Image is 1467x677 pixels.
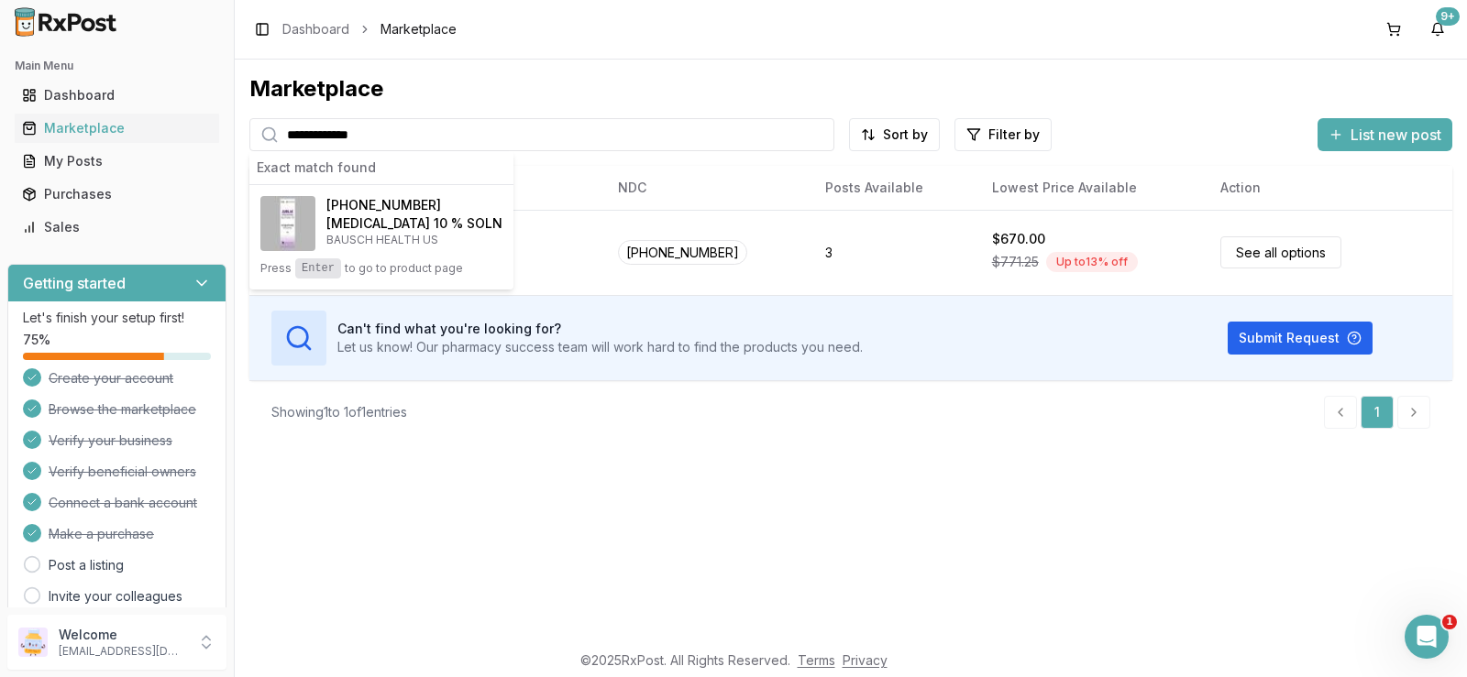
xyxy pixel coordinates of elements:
p: Let's finish your setup first! [23,309,211,327]
img: RxPost Logo [7,7,125,37]
a: Sales [15,211,219,244]
a: Purchases [15,178,219,211]
a: Invite your colleagues [49,587,182,606]
nav: pagination [1324,396,1430,429]
span: to go to product page [345,261,463,276]
span: Press [260,261,292,276]
a: Terms [798,652,835,668]
span: List new post [1351,124,1441,146]
nav: breadcrumb [282,20,457,38]
span: Marketplace [381,20,457,38]
th: Lowest Price Available [977,166,1206,210]
span: [PHONE_NUMBER] [618,240,747,265]
div: Purchases [22,185,212,203]
div: Sales [22,218,212,236]
span: 1 [1442,615,1457,629]
span: Filter by [988,126,1040,144]
span: Browse the marketplace [49,400,196,419]
div: 9+ [1436,7,1460,26]
img: Jublia 10 % SOLN [260,196,315,251]
h3: Getting started [23,272,126,294]
p: Let us know! Our pharmacy success team will work hard to find the products you need. [337,338,863,356]
button: Submit Request [1228,322,1373,355]
td: 3 [811,210,976,295]
div: Marketplace [22,119,212,137]
a: 1 [1361,396,1394,429]
button: Sales [7,213,226,242]
a: Post a listing [49,556,124,574]
th: Posts Available [811,166,976,210]
button: 9+ [1423,15,1452,44]
h3: Can't find what you're looking for? [337,320,863,338]
button: Dashboard [7,81,226,110]
button: Sort by [849,118,940,151]
button: Filter by [954,118,1052,151]
a: See all options [1220,236,1341,268]
a: Dashboard [282,20,349,38]
div: Dashboard [22,86,212,104]
h4: [MEDICAL_DATA] 10 % SOLN [326,214,502,233]
a: List new post [1318,127,1452,146]
a: Privacy [843,652,888,668]
p: BAUSCH HEALTH US [326,233,502,247]
p: [EMAIL_ADDRESS][DOMAIN_NAME] [59,644,186,659]
span: 75 % [23,331,50,349]
button: Purchases [7,180,226,209]
span: Verify beneficial owners [49,463,196,481]
div: Marketplace [249,74,1452,104]
a: Dashboard [15,79,219,112]
button: My Posts [7,147,226,176]
span: Verify your business [49,431,172,450]
kbd: Enter [295,258,341,278]
a: Marketplace [15,112,219,145]
h2: Main Menu [15,59,219,73]
img: User avatar [18,628,48,657]
span: Sort by [883,126,928,144]
a: My Posts [15,145,219,178]
th: NDC [603,166,811,210]
button: Jublia 10 % SOLN[PHONE_NUMBER][MEDICAL_DATA] 10 % SOLNBAUSCH HEALTH USPressEnterto go to product ... [249,185,513,289]
button: Marketplace [7,114,226,143]
iframe: Intercom live chat [1405,615,1449,659]
span: Create your account [49,369,173,388]
span: Connect a bank account [49,494,197,512]
div: Up to 13 % off [1046,252,1138,272]
div: Exact match found [249,151,513,185]
span: $771.25 [992,253,1039,271]
div: Showing 1 to 1 of 1 entries [271,403,407,421]
div: $670.00 [992,230,1045,248]
span: Make a purchase [49,525,154,543]
span: [PHONE_NUMBER] [326,196,441,214]
th: Action [1206,166,1452,210]
div: My Posts [22,152,212,170]
p: Welcome [59,626,186,644]
button: List new post [1318,118,1452,151]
